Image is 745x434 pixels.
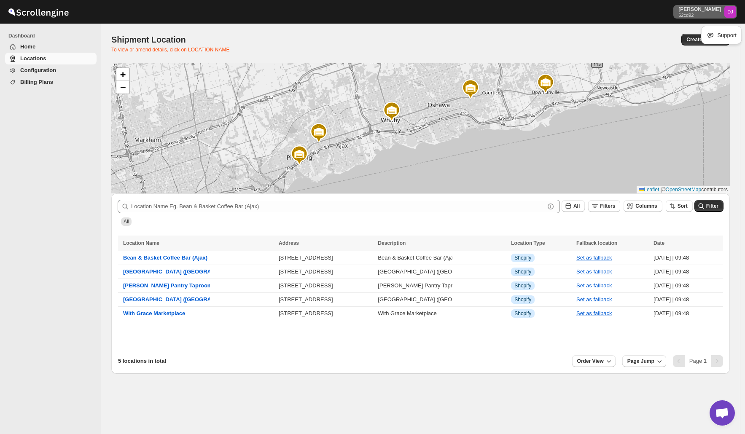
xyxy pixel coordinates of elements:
[639,187,659,193] a: Leaflet
[123,254,207,262] button: Bean & Basket Coffee Bar (Ajax)
[654,295,718,304] div: [DATE] | 09:48
[378,240,406,246] span: Description
[123,268,245,276] button: [GEOGRAPHIC_DATA] ([GEOGRAPHIC_DATA])
[710,400,735,426] div: Open chat
[654,268,718,276] div: [DATE] | 09:48
[622,355,666,367] button: Page Jump
[111,35,186,44] span: Shipment Location
[572,355,616,367] button: Order View
[123,281,314,290] button: [PERSON_NAME] Pantry Taproom & Bottle Shop ([GEOGRAPHIC_DATA])
[681,34,730,46] button: Create Location
[673,355,723,367] nav: Pagination
[573,203,580,209] span: All
[123,310,185,316] span: With Grace Marketplace
[123,240,159,246] span: Location Name
[378,268,452,276] div: [GEOGRAPHIC_DATA] ([GEOGRAPHIC_DATA])
[704,358,707,364] b: 1
[576,282,612,289] button: Set as fallback
[576,240,617,246] span: Fallback location
[600,203,615,209] span: Filters
[5,76,97,88] a: Billing Plans
[635,203,657,209] span: Columns
[20,43,35,50] span: Home
[576,310,612,316] button: Set as fallback
[654,281,718,290] div: [DATE] | 09:48
[5,41,97,53] a: Home
[694,200,723,212] button: Filter
[576,268,612,275] button: Set as fallback
[654,240,664,246] span: Date
[514,282,531,289] span: Shopify
[123,295,245,304] button: [GEOGRAPHIC_DATA] ([GEOGRAPHIC_DATA])
[120,82,126,92] span: −
[717,32,737,38] span: Support
[382,101,402,121] img: Marker
[514,296,531,303] span: Shopify
[511,240,545,246] span: Location Type
[678,203,688,209] span: Sort
[279,310,333,316] button: [STREET_ADDRESS]
[637,186,730,193] div: © contributors
[116,81,129,94] a: Zoom out
[624,200,662,212] button: Columns
[689,358,707,364] span: Page
[673,5,737,19] button: [PERSON_NAME]62cd92Dana Jackson
[654,309,718,318] div: [DATE] | 09:48
[514,255,531,261] span: Shopify
[378,295,452,304] div: [GEOGRAPHIC_DATA] ([GEOGRAPHIC_DATA])
[576,296,612,303] button: Set as fallback
[678,6,721,13] p: [PERSON_NAME]
[279,282,333,289] button: [STREET_ADDRESS]
[279,268,333,275] button: [STREET_ADDRESS]
[279,255,333,261] button: [STREET_ADDRESS]
[378,255,457,261] button: Bean & Basket Coffee Bar (Ajax)
[123,268,245,275] span: [GEOGRAPHIC_DATA] ([GEOGRAPHIC_DATA])
[686,36,725,43] span: Create Location
[116,68,129,81] a: Zoom in
[111,47,230,53] span: To view or amend details, click on LOCATION NAME
[123,282,314,289] span: [PERSON_NAME] Pantry Taproom & Bottle Shop ([GEOGRAPHIC_DATA])
[5,53,97,64] a: Locations
[378,282,560,289] button: [PERSON_NAME] Pantry Taproom & Bottle Shop ([GEOGRAPHIC_DATA])
[118,358,166,364] span: 5 locations in total
[279,296,333,303] button: [STREET_ADDRESS]
[279,240,299,246] span: Address
[131,200,545,213] input: Location Name Eg. Bean & Basket Coffee Bar (Ajax)
[576,255,612,261] button: Set as fallback
[123,309,185,318] button: With Grace Marketplace
[661,187,662,193] span: |
[514,268,531,275] span: Shopify
[460,79,481,99] img: Marker
[378,309,452,318] div: With Grace Marketplace
[654,254,718,262] div: [DATE] | 09:48
[120,69,126,80] span: +
[289,145,309,165] img: Marker
[7,1,70,22] img: ScrollEngine
[562,200,585,212] button: All
[666,200,693,212] button: Sort
[666,187,702,193] a: OpenStreetMap
[706,203,718,209] span: Filter
[5,64,97,76] a: Configuration
[123,255,207,261] span: Bean & Basket Coffee Bar (Ajax)
[514,310,531,317] span: Shopify
[588,200,620,212] button: Filters
[20,55,46,62] span: Locations
[678,13,721,18] p: 62cd92
[8,32,97,39] span: Dashboard
[724,6,736,18] span: Dana Jackson
[727,9,733,14] text: DJ
[20,79,53,85] span: Billing Plans
[535,73,556,94] img: Marker
[20,67,56,73] span: Configuration
[577,358,604,364] span: Order View
[309,123,329,143] img: Marker
[627,358,654,364] span: Page Jump
[123,296,245,303] span: [GEOGRAPHIC_DATA] ([GEOGRAPHIC_DATA])
[124,219,129,225] span: All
